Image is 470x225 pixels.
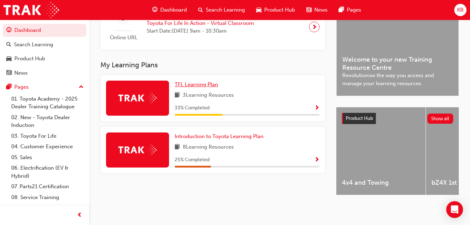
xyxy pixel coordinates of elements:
span: 4x4 and Towing [342,179,420,187]
span: car-icon [6,56,12,62]
button: Pages [3,81,86,94]
span: Start Date: [DATE] 9am - 10:30am [147,27,254,35]
a: guage-iconDashboard [147,3,192,17]
span: Toyota For Life In Action - Virtual Classroom [147,19,254,27]
span: next-icon [312,22,317,32]
a: News [3,67,86,80]
span: pages-icon [339,6,344,14]
a: 05. Sales [8,152,86,163]
span: news-icon [6,70,12,76]
a: Product Hub [3,52,86,65]
span: 3 Learning Resources [183,91,234,100]
img: Trak [118,93,157,103]
a: 04. Customer Experience [8,141,86,152]
span: KB [457,6,464,14]
span: Product Hub [264,6,295,14]
a: Search Learning [3,38,86,51]
span: Search Learning [206,6,245,14]
span: Pages [347,6,361,14]
button: Show Progress [314,156,320,164]
a: 06. Electrification (EV & Hybrid) [8,163,86,181]
span: book-icon [175,143,180,152]
div: Open Intercom Messenger [446,201,463,218]
div: Product Hub [14,55,45,63]
span: guage-icon [152,6,157,14]
a: search-iconSearch Learning [192,3,251,17]
a: 08. Service Training [8,192,86,203]
button: Show all [427,114,454,124]
span: Introduction to Toyota Learning Plan [175,133,264,139]
span: guage-icon [6,27,12,34]
a: Dashboard [3,24,86,37]
a: 01. Toyota Academy - 2025 Dealer Training Catalogue [8,94,86,112]
span: Online URL [106,34,141,42]
span: 25 % Completed [175,156,210,164]
img: Trak [118,144,157,155]
a: Product HubShow all [342,113,453,124]
span: news-icon [306,6,311,14]
button: KB [454,4,467,16]
span: Welcome to your new Training Resource Centre [342,56,453,71]
a: car-iconProduct Hub [251,3,301,17]
span: Revolutionise the way you access and manage your learning resources. [342,71,453,87]
span: 8 Learning Resources [183,143,234,152]
a: 4x4 and Towing [336,107,426,195]
span: search-icon [198,6,203,14]
a: TFL Learning Plan [175,81,221,89]
span: car-icon [256,6,261,14]
button: Show Progress [314,104,320,112]
a: news-iconNews [301,3,333,17]
a: 07. Parts21 Certification [8,181,86,192]
a: pages-iconPages [333,3,367,17]
span: Show Progress [314,157,320,163]
span: search-icon [6,42,11,48]
span: pages-icon [6,84,12,90]
div: Pages [14,83,29,91]
h3: My Learning Plans [100,61,325,69]
span: Product Hub [346,115,373,121]
span: 33 % Completed [175,104,210,112]
button: DashboardSearch LearningProduct HubNews [3,22,86,81]
img: Trak [3,2,59,18]
a: 02. New - Toyota Dealer Induction [8,112,86,131]
span: News [314,6,328,14]
a: Introduction to Toyota Learning Plan [175,132,266,141]
div: Search Learning [14,41,53,49]
a: Online URLToyota For Life In Action - Virtual ClassroomStart Date:[DATE] 9am - 10:30am [106,10,320,45]
span: Show Progress [314,105,320,111]
span: Dashboard [160,6,187,14]
a: 03. Toyota For Life [8,131,86,142]
a: 09. Technical Training [8,203,86,213]
span: prev-icon [77,211,82,220]
div: News [14,69,28,77]
span: TFL Learning Plan [175,81,218,88]
span: up-icon [79,83,84,92]
span: book-icon [175,91,180,100]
